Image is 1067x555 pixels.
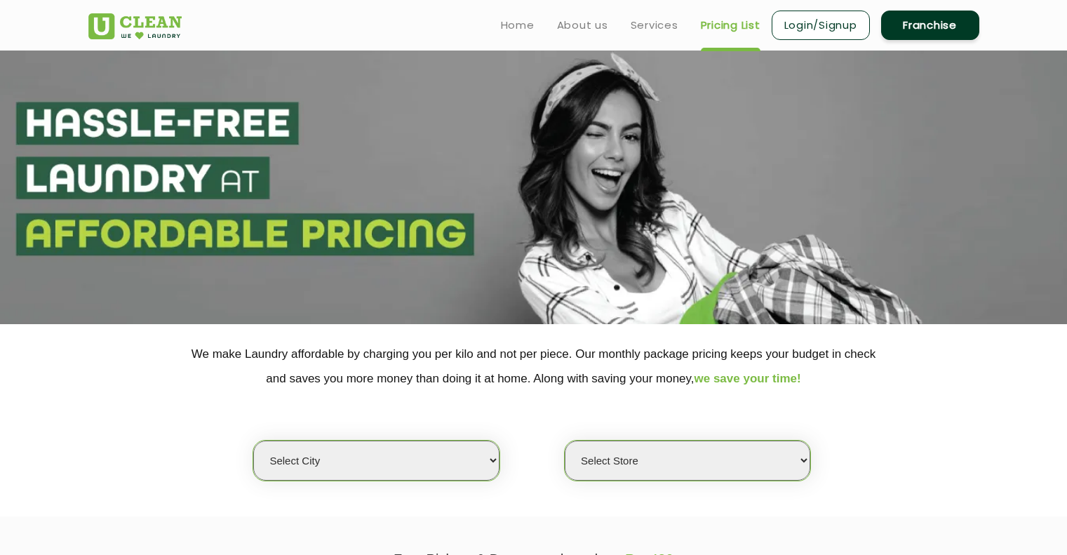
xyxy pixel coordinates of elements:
[88,342,979,391] p: We make Laundry affordable by charging you per kilo and not per piece. Our monthly package pricin...
[772,11,870,40] a: Login/Signup
[631,17,678,34] a: Services
[501,17,535,34] a: Home
[701,17,760,34] a: Pricing List
[694,372,801,385] span: we save your time!
[88,13,182,39] img: UClean Laundry and Dry Cleaning
[557,17,608,34] a: About us
[881,11,979,40] a: Franchise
